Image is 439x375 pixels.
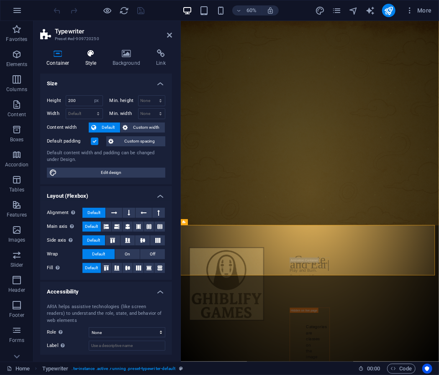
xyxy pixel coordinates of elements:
button: text_generator [365,5,375,15]
span: Default [99,122,118,133]
i: This element is a customizable preset [179,366,183,371]
h4: Style [79,49,106,67]
div: ARIA helps assistive technologies (like screen readers) to understand the role, state, and behavi... [47,304,165,324]
label: Min. height [110,98,138,103]
button: Default [82,235,105,245]
span: Default [85,263,98,273]
button: More [402,4,435,17]
button: navigator [349,5,359,15]
p: Elements [6,61,28,68]
label: Alignment [47,208,82,218]
p: Tables [9,186,24,193]
label: Main axis [47,222,82,232]
button: Custom width [121,122,165,133]
button: Default [82,249,115,259]
span: Default [87,235,100,245]
span: Custom width [131,122,163,133]
span: On [125,249,130,259]
p: Content [8,111,26,118]
button: Default [82,208,105,218]
button: Custom spacing [106,136,165,146]
label: Min. width [110,111,138,116]
i: AI Writer [365,6,375,15]
p: Images [8,237,26,243]
span: Default [92,249,105,259]
span: Default [85,222,98,232]
p: Slider [10,262,23,268]
span: . tw-instance .active .running .preset-typewriter-default [72,364,176,374]
label: Height [47,98,66,103]
span: Code [391,364,412,374]
span: More [406,6,432,15]
p: Footer [9,312,24,319]
label: Default padding [47,136,91,146]
a: Click to cancel selection. Double-click to open Pages [7,364,30,374]
span: Default [87,208,100,218]
div: Default content width and padding can be changed under Design. [47,150,165,163]
button: publish [382,4,395,17]
i: On resize automatically adjust zoom level to fit chosen device. [267,7,274,14]
p: Accordion [5,161,28,168]
span: Click to select. Double-click to edit [42,364,69,374]
p: Favorites [6,36,27,43]
span: Role [47,327,65,337]
p: Features [7,212,27,218]
button: reload [119,5,129,15]
h6: 60% [245,5,258,15]
p: Columns [6,86,27,93]
i: Publish [384,6,393,15]
h4: Layout (Flexbox) [40,186,172,201]
i: Navigator [349,6,358,15]
button: pages [332,5,342,15]
label: Content width [47,122,89,133]
button: Default [89,122,120,133]
span: : [373,365,374,372]
button: Default [82,263,101,273]
nav: breadcrumb [42,364,183,374]
h4: Accessibility [40,282,172,297]
button: Usercentrics [422,364,432,374]
h3: Preset #ed-909720250 [55,35,155,43]
button: Off [140,249,165,259]
button: Edit design [47,168,165,178]
h4: Container [40,49,79,67]
button: Code [387,364,416,374]
h2: Typewriter [55,28,172,35]
input: Use a descriptive name [89,341,165,351]
button: Click here to leave preview mode and continue editing [103,5,113,15]
p: Header [8,287,25,293]
button: 60% [232,5,262,15]
button: On [115,249,140,259]
span: Custom spacing [116,136,163,146]
h4: Size [40,74,172,89]
h4: Link [150,49,172,67]
p: Boxes [10,136,24,143]
h6: Session time [358,364,380,374]
label: Width [47,111,66,116]
button: design [315,5,325,15]
h4: Background [106,49,150,67]
button: Default [82,222,101,232]
label: Wrap [47,249,82,259]
p: Forms [9,337,24,344]
i: Reload page [120,6,129,15]
span: Edit design [59,168,163,178]
i: Pages (Ctrl+Alt+S) [332,6,341,15]
span: Off [150,249,155,259]
label: Label [47,341,89,351]
label: Fill [47,263,82,273]
span: 00 00 [367,364,380,374]
i: Design (Ctrl+Alt+Y) [315,6,325,15]
label: Side axis [47,235,82,245]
